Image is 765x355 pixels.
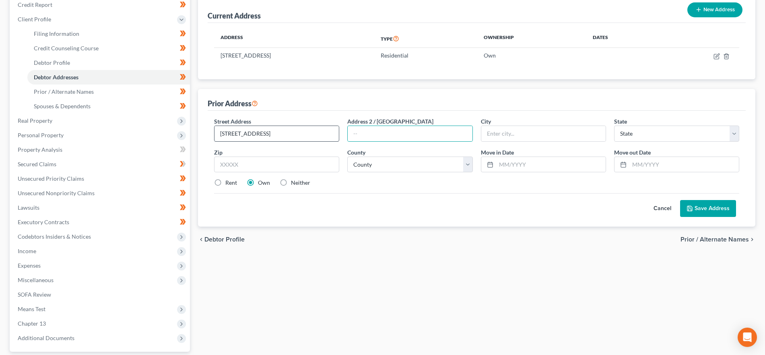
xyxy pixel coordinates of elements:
span: Income [18,248,36,254]
span: Move in Date [481,149,514,156]
a: Secured Claims [11,157,190,171]
a: Spouses & Dependents [27,99,190,114]
span: Client Profile [18,16,51,23]
a: Prior / Alternate Names [27,85,190,99]
label: Neither [291,179,310,187]
a: Debtor Profile [27,56,190,70]
span: Credit Counseling Course [34,45,99,52]
a: Executory Contracts [11,215,190,229]
label: Own [258,179,270,187]
span: Real Property [18,117,52,124]
a: Unsecured Priority Claims [11,171,190,186]
a: Debtor Addresses [27,70,190,85]
th: Type [374,29,477,48]
td: [STREET_ADDRESS] [214,48,374,63]
a: SOFA Review [11,287,190,302]
div: Open Intercom Messenger [738,328,757,347]
span: Credit Report [18,1,52,8]
span: State [614,118,627,125]
span: Filing Information [34,30,79,37]
span: Debtor Profile [34,59,70,66]
a: Lawsuits [11,200,190,215]
button: Cancel [645,200,680,217]
span: County [347,149,365,156]
span: Prior / Alternate Names [680,236,749,243]
span: Debtor Addresses [34,74,78,80]
span: Unsecured Nonpriority Claims [18,190,95,196]
span: Property Analysis [18,146,62,153]
label: Rent [225,179,237,187]
a: Filing Information [27,27,190,41]
button: Prior / Alternate Names chevron_right [680,236,755,243]
td: Own [477,48,586,63]
span: Codebtors Insiders & Notices [18,233,91,240]
th: Dates [586,29,658,48]
button: chevron_left Debtor Profile [198,236,245,243]
span: Move out Date [614,149,651,156]
span: Means Test [18,305,45,312]
i: chevron_right [749,236,755,243]
div: Prior Address [208,99,258,108]
div: Current Address [208,11,261,21]
span: Zip [214,149,223,156]
span: Lawsuits [18,204,39,211]
input: -- [348,126,472,141]
span: SOFA Review [18,291,51,298]
th: Ownership [477,29,586,48]
span: Personal Property [18,132,64,138]
span: Miscellaneous [18,277,54,283]
input: MM/YYYY [496,157,606,172]
input: Enter street address [214,126,339,141]
span: Secured Claims [18,161,56,167]
span: Expenses [18,262,41,269]
a: Credit Counseling Course [27,41,190,56]
th: Address [214,29,374,48]
span: Additional Documents [18,334,74,341]
span: Unsecured Priority Claims [18,175,84,182]
td: Residential [374,48,477,63]
span: City [481,118,491,125]
span: Debtor Profile [204,236,245,243]
a: Unsecured Nonpriority Claims [11,186,190,200]
span: Prior / Alternate Names [34,88,94,95]
label: Address 2 / [GEOGRAPHIC_DATA] [347,117,433,126]
span: Spouses & Dependents [34,103,91,109]
span: Chapter 13 [18,320,46,327]
i: chevron_left [198,236,204,243]
input: Enter city... [481,126,606,141]
input: MM/YYYY [629,157,739,172]
button: New Address [687,2,742,17]
input: XXXXX [214,157,339,173]
span: Street Address [214,118,251,125]
button: Save Address [680,200,736,217]
a: Property Analysis [11,142,190,157]
span: Executory Contracts [18,219,69,225]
